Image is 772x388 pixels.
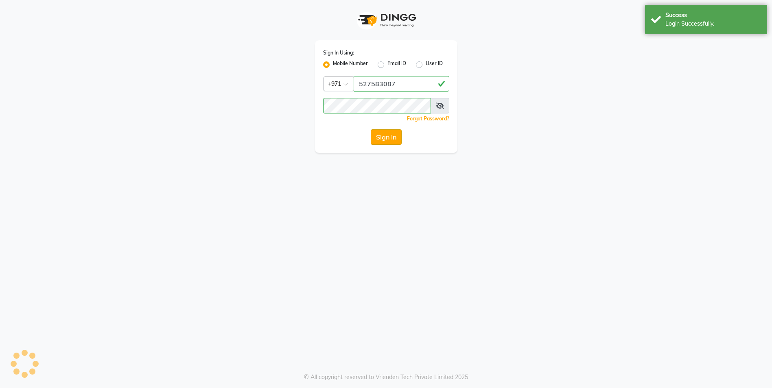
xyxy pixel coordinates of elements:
input: Username [354,76,449,92]
img: logo1.svg [354,8,419,32]
input: Username [323,98,431,113]
label: Sign In Using: [323,49,354,57]
a: Forgot Password? [407,116,449,122]
label: User ID [426,60,443,70]
div: Success [665,11,761,20]
button: Sign In [371,129,402,145]
label: Email ID [387,60,406,70]
div: Login Successfully. [665,20,761,28]
label: Mobile Number [333,60,368,70]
